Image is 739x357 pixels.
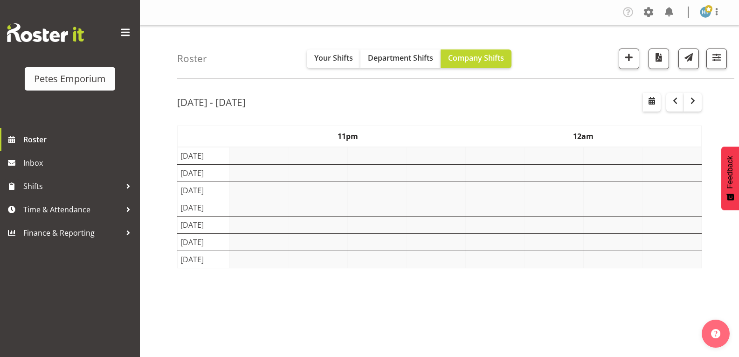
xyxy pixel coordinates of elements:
span: Your Shifts [314,53,353,63]
button: Add a new shift [619,49,639,69]
td: [DATE] [178,164,230,182]
th: 11pm [230,126,466,147]
img: Rosterit website logo [7,23,84,42]
span: Time & Attendance [23,203,121,217]
h2: [DATE] - [DATE] [177,96,246,108]
button: Filter Shifts [706,49,727,69]
div: Petes Emporium [34,72,106,86]
span: Finance & Reporting [23,226,121,240]
span: Inbox [23,156,135,170]
button: Feedback - Show survey [721,147,739,210]
td: [DATE] [178,233,230,251]
button: Department Shifts [360,49,441,68]
img: help-xxl-2.png [711,329,720,338]
button: Company Shifts [441,49,511,68]
button: Your Shifts [307,49,360,68]
button: Download a PDF of the roster according to the set date range. [649,49,669,69]
span: Company Shifts [448,53,504,63]
span: Department Shifts [368,53,433,63]
th: 12am [466,126,702,147]
img: helena-tomlin701.jpg [700,7,711,18]
span: Shifts [23,179,121,193]
td: [DATE] [178,199,230,216]
td: [DATE] [178,147,230,165]
button: Select a specific date within the roster. [643,93,661,112]
td: [DATE] [178,251,230,268]
h4: Roster [177,53,207,64]
td: [DATE] [178,182,230,199]
button: Send a list of all shifts for the selected filtered period to all rostered employees. [678,49,699,69]
span: Roster [23,133,135,147]
td: [DATE] [178,216,230,233]
span: Feedback [726,156,734,189]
